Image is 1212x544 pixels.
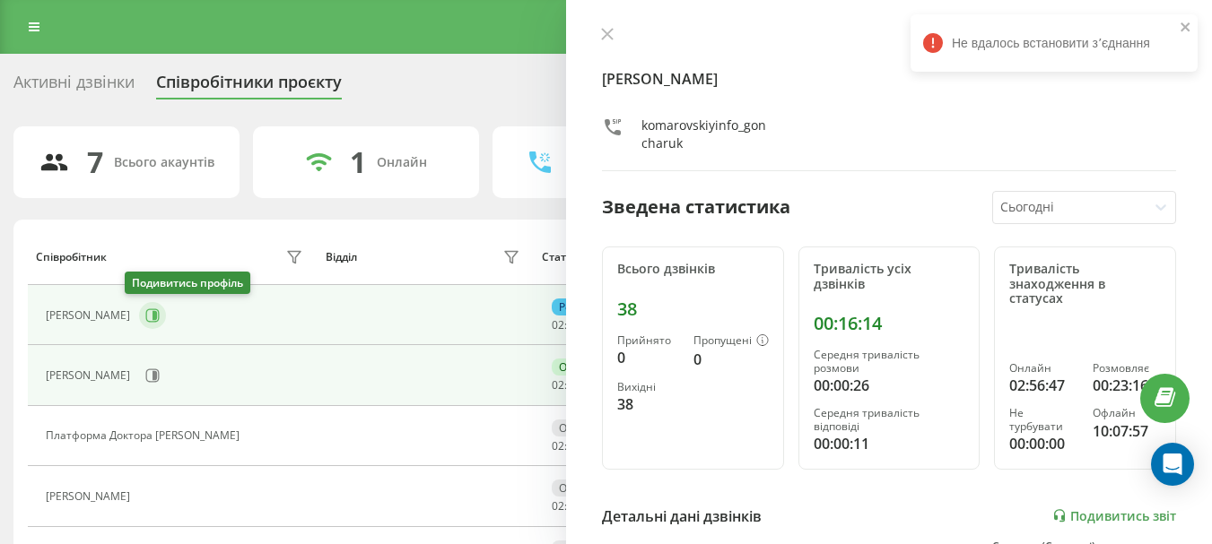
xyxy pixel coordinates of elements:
[125,272,250,294] div: Подивитись профіль
[1009,433,1077,454] div: 00:00:00
[46,309,135,322] div: [PERSON_NAME]
[617,393,679,415] div: 38
[814,375,965,396] div: 00:00:26
[814,313,965,334] div: 00:16:14
[350,145,366,179] div: 1
[552,319,595,332] div: : :
[693,334,769,349] div: Пропущені
[552,317,564,332] span: 02
[552,379,595,392] div: : :
[46,490,135,503] div: [PERSON_NAME]
[602,505,762,527] div: Детальні дані дзвінків
[617,347,679,368] div: 0
[114,155,214,170] div: Всього акаунтів
[552,377,564,393] span: 02
[552,500,595,513] div: : :
[13,73,135,100] div: Активні дзвінки
[814,433,965,454] div: 00:00:11
[617,381,679,393] div: Вихідні
[911,14,1198,72] div: Не вдалось встановити зʼєднання
[617,298,769,320] div: 38
[602,68,1176,90] h4: [PERSON_NAME]
[1093,375,1161,396] div: 00:23:16
[1009,362,1077,375] div: Онлайн
[552,298,623,315] div: Розмовляє
[814,262,965,292] div: Тривалість усіх дзвінків
[552,440,595,453] div: : :
[1093,420,1161,442] div: 10:07:57
[1151,443,1194,486] div: Open Intercom Messenger
[602,194,790,220] div: Зведена статистика
[46,369,135,382] div: [PERSON_NAME]
[542,251,577,263] div: Статус
[617,262,769,277] div: Всього дзвінків
[814,407,965,433] div: Середня тривалість відповіді
[87,145,103,179] div: 7
[377,155,427,170] div: Онлайн
[552,358,608,376] div: Онлайн
[46,429,244,442] div: Платформа Доктора [PERSON_NAME]
[1009,407,1077,433] div: Не турбувати
[1009,262,1161,307] div: Тривалість знаходження в статусах
[552,498,564,514] span: 02
[552,479,609,497] div: Офлайн
[1180,20,1192,37] button: close
[814,349,965,375] div: Середня тривалість розмови
[1052,508,1176,523] a: Подивитись звіт
[156,73,342,100] div: Співробітники проєкту
[1093,362,1161,375] div: Розмовляє
[617,334,679,347] div: Прийнято
[552,419,609,436] div: Офлайн
[326,251,357,263] div: Відділ
[1009,375,1077,396] div: 02:56:47
[552,438,564,453] span: 02
[641,117,770,152] div: komarovskiyinfo_goncharuk
[1093,407,1161,419] div: Офлайн
[693,349,769,370] div: 0
[36,251,107,263] div: Співробітник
